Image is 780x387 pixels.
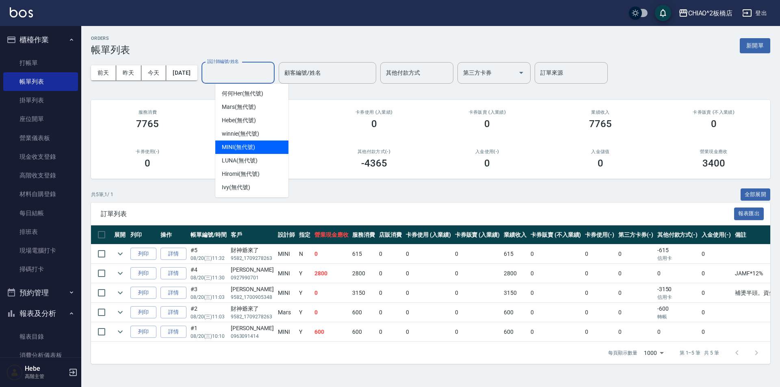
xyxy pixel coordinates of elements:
h2: 店販消費 [214,110,308,115]
th: 列印 [128,225,158,244]
p: 轉帳 [657,313,698,320]
td: 0 [583,283,616,303]
td: 3150 [502,283,529,303]
button: expand row [114,326,126,338]
td: 600 [312,322,351,342]
button: 列印 [130,287,156,299]
td: 600 [502,303,529,322]
p: 9582_1709278263 [231,255,274,262]
h3: 0 [371,118,377,130]
p: 9582_1709278263 [231,313,274,320]
button: 預約管理 [3,282,78,303]
h3: 0 [145,158,150,169]
td: 0 [377,283,404,303]
a: 詳情 [160,287,186,299]
td: 0 [312,303,351,322]
h3: 7765 [136,118,159,130]
button: 列印 [130,267,156,280]
div: [PERSON_NAME] [231,324,274,333]
p: 信用卡 [657,294,698,301]
th: 卡券販賣 (不入業績) [529,225,583,244]
td: 0 [377,264,404,283]
td: 0 [529,322,583,342]
label: 設計師編號/姓名 [207,58,239,65]
h3: 帳單列表 [91,44,130,56]
h5: Hebe [25,365,66,373]
td: 0 [404,244,453,264]
th: 指定 [297,225,312,244]
td: 0 [453,322,502,342]
button: CHIAO^2板橋店 [675,5,736,22]
button: 前天 [91,65,116,80]
h3: 3400 [702,158,725,169]
button: 登出 [739,6,770,21]
td: 0 [404,264,453,283]
td: MINI [276,322,297,342]
p: 08/20 (三) 11:03 [191,313,227,320]
a: 詳情 [160,248,186,260]
td: 0 [616,283,655,303]
td: -600 [655,303,700,322]
td: #3 [188,283,229,303]
h2: 入金儲值 [554,149,648,154]
td: Y [297,303,312,322]
span: Ivy (無代號) [222,183,250,192]
th: 卡券使用(-) [583,225,616,244]
a: 詳情 [160,326,186,338]
p: 第 1–5 筆 共 5 筆 [680,349,719,357]
h2: 卡券販賣 (入業績) [440,110,534,115]
span: 何何Her (無代號) [222,89,263,98]
h2: 卡券使用 (入業績) [327,110,421,115]
button: 昨天 [116,65,141,80]
a: 新開單 [740,41,770,49]
td: 0 [404,283,453,303]
span: LUNA (無代號) [222,156,258,165]
h3: 0 [484,118,490,130]
h2: ORDERS [91,36,130,41]
a: 帳單列表 [3,72,78,91]
td: #4 [188,264,229,283]
td: #5 [188,244,229,264]
h3: 0 [484,158,490,169]
th: 設計師 [276,225,297,244]
th: 第三方卡券(-) [616,225,655,244]
p: 高階主管 [25,373,66,380]
td: 600 [350,322,377,342]
div: CHIAO^2板橋店 [688,8,733,18]
td: 0 [583,244,616,264]
a: 現場電腦打卡 [3,241,78,260]
button: 全部展開 [741,188,771,201]
h2: 卡券使用(-) [101,149,195,154]
button: 列印 [130,248,156,260]
th: 操作 [158,225,188,244]
td: Y [297,283,312,303]
h3: 服務消費 [101,110,195,115]
img: Person [6,364,23,381]
td: 0 [377,322,404,342]
p: 08/20 (三) 11:30 [191,274,227,281]
p: 08/20 (三) 10:10 [191,333,227,340]
td: 0 [583,322,616,342]
a: 排班表 [3,223,78,241]
a: 詳情 [160,306,186,319]
h2: 其他付款方式(-) [327,149,421,154]
p: 0963091414 [231,333,274,340]
td: 0 [312,283,351,303]
span: MINI (無代號) [222,143,255,151]
button: 報表及分析 [3,303,78,324]
th: 服務消費 [350,225,377,244]
td: 0 [404,322,453,342]
th: 其他付款方式(-) [655,225,700,244]
td: 0 [404,303,453,322]
td: 0 [700,283,733,303]
td: 0 [453,244,502,264]
button: save [655,5,671,21]
a: 材料自購登錄 [3,185,78,203]
h2: 入金使用(-) [440,149,534,154]
a: 報表目錄 [3,327,78,346]
h3: 7765 [589,118,612,130]
td: 600 [502,322,529,342]
p: 0927990701 [231,274,274,281]
a: 高階收支登錄 [3,166,78,185]
button: 列印 [130,306,156,319]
